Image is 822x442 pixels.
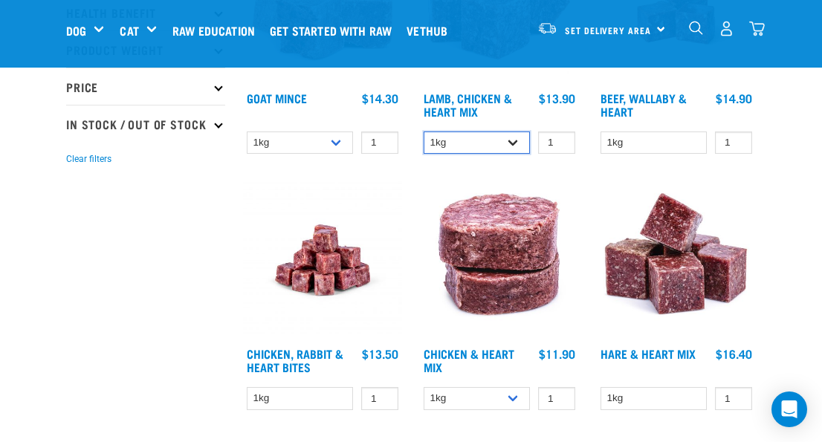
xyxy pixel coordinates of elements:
[719,21,734,36] img: user.png
[565,27,651,33] span: Set Delivery Area
[266,1,403,60] a: Get started with Raw
[424,94,512,114] a: Lamb, Chicken & Heart Mix
[601,350,696,357] a: Hare & Heart Mix
[689,21,703,35] img: home-icon-1@2x.png
[538,387,575,410] input: 1
[403,1,459,60] a: Vethub
[361,387,398,410] input: 1
[66,105,225,142] p: In Stock / Out Of Stock
[169,1,266,60] a: Raw Education
[537,22,557,35] img: van-moving.png
[715,131,752,155] input: 1
[66,152,111,166] button: Clear filters
[247,94,307,101] a: Goat Mince
[539,347,575,360] div: $11.90
[539,91,575,105] div: $13.90
[715,387,752,410] input: 1
[247,350,343,370] a: Chicken, Rabbit & Heart Bites
[538,131,575,155] input: 1
[597,181,756,339] img: Pile Of Cubed Hare Heart For Pets
[716,91,752,105] div: $14.90
[66,22,86,39] a: Dog
[716,347,752,360] div: $16.40
[424,350,514,370] a: Chicken & Heart Mix
[362,347,398,360] div: $13.50
[361,131,398,155] input: 1
[601,94,687,114] a: Beef, Wallaby & Heart
[771,391,807,427] div: Open Intercom Messenger
[243,181,402,339] img: Chicken Rabbit Heart 1609
[362,91,398,105] div: $14.30
[749,21,765,36] img: home-icon@2x.png
[66,68,225,105] p: Price
[120,22,138,39] a: Cat
[420,181,579,339] img: Chicken and Heart Medallions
